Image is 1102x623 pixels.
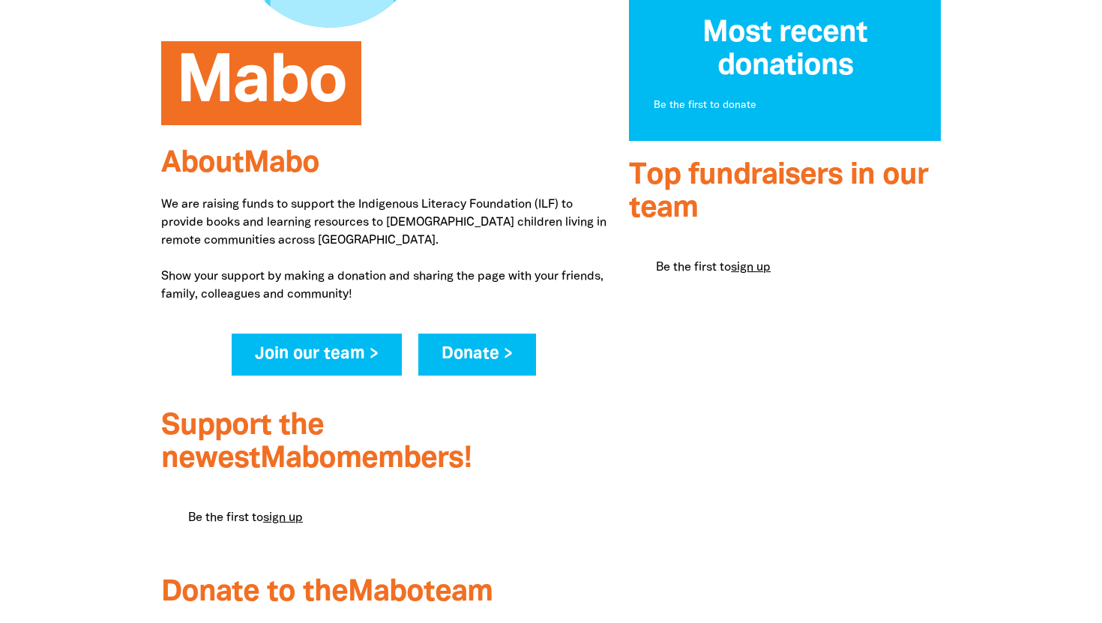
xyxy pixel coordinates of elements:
span: About Mabo [161,150,319,178]
span: Top fundraisers in our team [629,162,928,223]
a: sign up [731,262,771,273]
span: Support the newest Mabo members! [161,412,472,473]
a: Donate > [418,334,536,376]
div: Donation stream [648,17,922,122]
h3: Most recent donations [648,17,922,83]
div: Be the first to [644,247,926,289]
a: Join our team > [232,334,402,376]
div: Paginated content [176,497,591,539]
span: Mabo [176,52,346,125]
span: Donate to the Mabo team [161,579,493,607]
div: Be the first to [176,497,591,539]
div: Paginated content [644,247,926,289]
div: Paginated content [648,89,922,122]
p: Be the first to donate [654,98,916,113]
a: sign up [263,513,303,523]
p: We are raising funds to support the Indigenous Literacy Foundation (ILF) to provide books and lea... [161,196,606,304]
